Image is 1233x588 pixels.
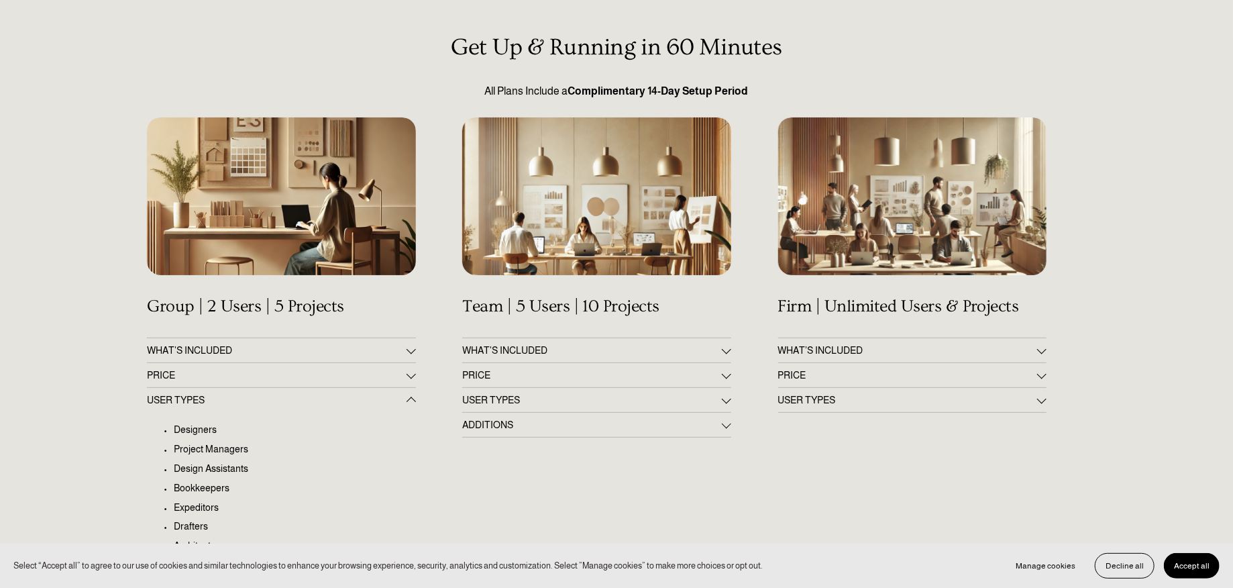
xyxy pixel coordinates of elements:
p: Expeditors [174,501,415,516]
h4: Team | 5 Users | 10 Projects [462,297,731,317]
h4: Group | 2 Users | 5 Projects [147,297,415,317]
span: USER TYPES [778,395,1037,405]
span: PRICE [147,370,406,381]
p: Architects [174,539,415,554]
span: Accept all [1174,561,1210,571]
p: Designers [174,423,415,438]
button: WHAT'S INCLUDED [147,338,415,362]
h4: Firm | Unlimited Users & Projects [778,297,1047,317]
p: Drafters [174,520,415,534]
p: All Plans Include a [147,83,1086,99]
h3: Get Up & Running in 60 Minutes [147,34,1086,61]
button: USER TYPES [462,388,731,412]
span: Decline all [1106,561,1144,571]
button: ADDITIONS [462,413,731,437]
button: USER TYPES [778,388,1047,412]
span: WHAT’S INCLUDED [778,345,1037,356]
span: WHAT'S INCLUDED [462,345,721,356]
button: PRICE [778,363,1047,387]
span: USER TYPES [147,395,406,405]
button: USER TYPES [147,388,415,412]
button: WHAT'S INCLUDED [462,338,731,362]
button: PRICE [462,363,731,387]
button: PRICE [147,363,415,387]
span: Manage cookies [1016,561,1075,571]
strong: Complimentary 14-Day Setup Period [568,85,749,97]
button: Manage cookies [1006,553,1085,579]
p: Design Assistants [174,462,415,477]
span: PRICE [778,370,1037,381]
button: WHAT’S INCLUDED [778,338,1047,362]
button: Decline all [1095,553,1155,579]
span: WHAT'S INCLUDED [147,345,406,356]
p: Select “Accept all” to agree to our use of cookies and similar technologies to enhance your brows... [13,559,763,572]
span: ADDITIONS [462,420,721,430]
span: PRICE [462,370,721,381]
button: Accept all [1164,553,1220,579]
p: Bookkeepers [174,481,415,496]
p: Project Managers [174,442,415,457]
span: USER TYPES [462,395,721,405]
